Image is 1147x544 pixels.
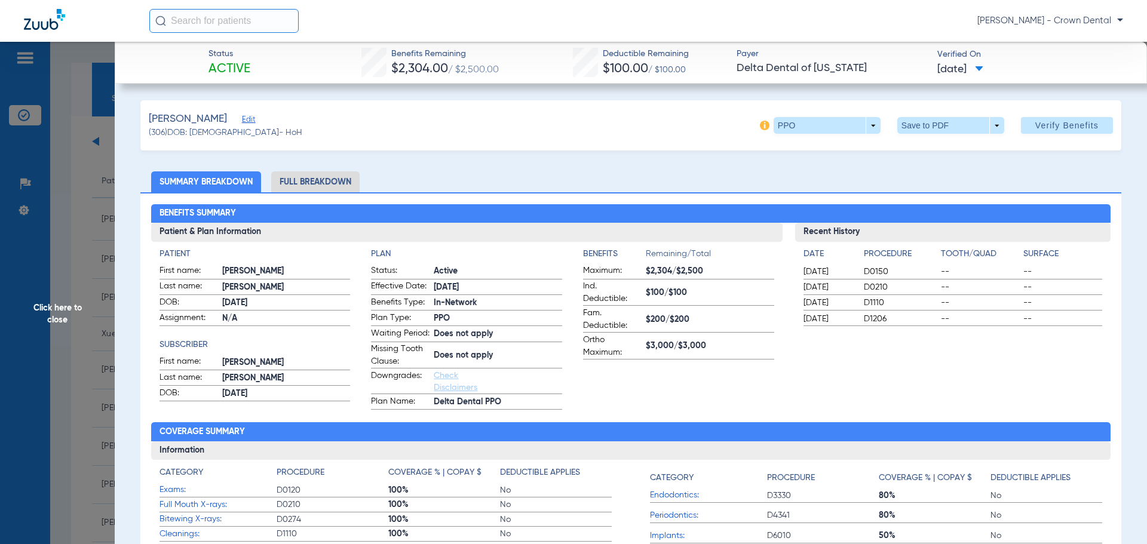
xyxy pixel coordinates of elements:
span: 50% [879,530,990,542]
h4: Procedure [767,472,815,484]
button: PPO [774,117,881,134]
span: Plan Name: [371,395,430,410]
span: D0210 [277,499,388,511]
span: [DATE] [803,313,854,325]
span: Status [208,48,250,60]
input: Search for patients [149,9,299,33]
span: No [500,484,612,496]
span: Benefits Remaining [391,48,499,60]
span: $2,304.00 [391,63,448,75]
span: Last name: [160,280,218,294]
span: Ortho Maximum: [583,334,642,359]
button: Save to PDF [897,117,1004,134]
span: $3,000/$3,000 [646,340,774,352]
span: [PERSON_NAME] [222,356,351,369]
span: Effective Date: [371,280,430,294]
span: -- [941,313,1020,325]
h2: Coverage Summary [151,422,1111,441]
span: 100% [388,514,500,525]
img: info-icon [760,121,769,130]
span: [DATE] [222,297,351,309]
span: Payer [737,48,927,60]
span: DOB: [160,296,218,311]
span: No [990,509,1102,521]
span: -- [1023,266,1102,278]
span: [DATE] [937,62,983,77]
span: $100/$100 [646,287,774,299]
app-breakdown-title: Deductible Applies [500,466,612,483]
img: Zuub Logo [24,9,65,30]
span: Ind. Deductible: [583,280,642,305]
span: Deductible Remaining [603,48,689,60]
span: D0120 [277,484,388,496]
h4: Category [160,466,203,479]
span: Active [208,61,250,78]
span: [DATE] [803,297,854,309]
span: Implants: [650,530,767,542]
span: In-Network [434,297,562,309]
span: [PERSON_NAME] [149,112,227,127]
h3: Recent History [795,223,1111,242]
span: Periodontics: [650,509,767,522]
span: No [990,530,1102,542]
span: DOB: [160,387,218,401]
span: 100% [388,499,500,511]
span: [PERSON_NAME] [222,281,351,294]
li: Summary Breakdown [151,171,261,192]
h4: Deductible Applies [500,466,580,479]
span: PPO [434,312,562,325]
app-breakdown-title: Surface [1023,248,1102,265]
h4: Tooth/Quad [941,248,1020,260]
span: [DATE] [803,281,854,293]
span: $2,304/$2,500 [646,265,774,278]
app-breakdown-title: Category [160,466,277,483]
span: $200/$200 [646,314,774,326]
span: Remaining/Total [646,248,774,265]
span: [DATE] [222,388,351,400]
h4: Date [803,248,854,260]
span: -- [1023,313,1102,325]
span: D1110 [864,297,937,309]
app-breakdown-title: Coverage % | Copay $ [388,466,500,483]
app-breakdown-title: Plan [371,248,562,260]
span: D1110 [277,528,388,540]
span: 80% [879,509,990,521]
app-breakdown-title: Procedure [277,466,388,483]
span: Full Mouth X-rays: [160,499,277,511]
span: Does not apply [434,349,562,362]
span: Delta Dental of [US_STATE] [737,61,927,76]
app-breakdown-title: Tooth/Quad [941,248,1020,265]
span: -- [1023,281,1102,293]
span: D0210 [864,281,937,293]
span: -- [941,297,1020,309]
span: Status: [371,265,430,279]
h3: Patient & Plan Information [151,223,783,242]
span: N/A [222,312,351,325]
span: Delta Dental PPO [434,396,562,408]
span: -- [1023,297,1102,309]
span: Verify Benefits [1035,121,1099,130]
span: [PERSON_NAME] - Crown Dental [977,15,1123,27]
span: D3330 [767,490,879,502]
span: (306) DOB: [DEMOGRAPHIC_DATA] - HoH [149,127,302,139]
iframe: Chat Widget [1087,487,1147,544]
span: D0150 [864,266,937,278]
app-breakdown-title: Category [650,466,767,488]
h4: Surface [1023,248,1102,260]
span: No [500,528,612,540]
span: [DATE] [803,266,854,278]
a: Check Disclaimers [434,371,477,392]
app-breakdown-title: Benefits [583,248,646,265]
h4: Subscriber [160,339,351,351]
img: Search Icon [155,16,166,26]
span: [PERSON_NAME] [222,372,351,385]
li: Full Breakdown [271,171,360,192]
h4: Patient [160,248,351,260]
span: Endodontics: [650,489,767,502]
h2: Benefits Summary [151,204,1111,223]
span: Cleanings: [160,528,277,540]
span: No [990,490,1102,502]
span: First name: [160,265,218,279]
h4: Deductible Applies [990,472,1071,484]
